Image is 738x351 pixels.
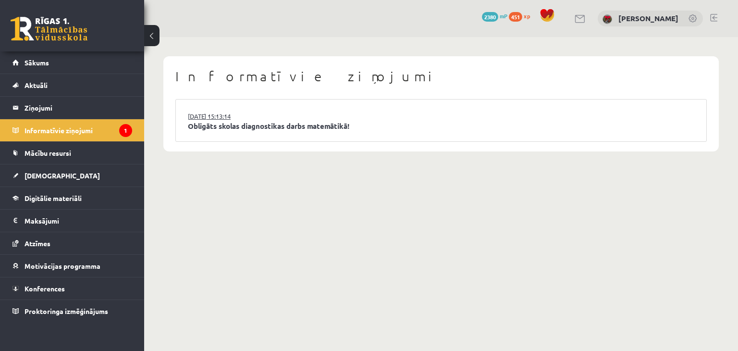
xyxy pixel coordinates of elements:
[12,51,132,74] a: Sākums
[12,300,132,322] a: Proktoringa izmēģinājums
[12,164,132,187] a: [DEMOGRAPHIC_DATA]
[524,12,530,20] span: xp
[25,97,132,119] legend: Ziņojumi
[482,12,498,22] span: 2380
[119,124,132,137] i: 1
[618,13,678,23] a: [PERSON_NAME]
[603,14,612,24] img: Tīna Šneidere
[25,307,108,315] span: Proktoringa izmēģinājums
[25,81,48,89] span: Aktuāli
[25,119,132,141] legend: Informatīvie ziņojumi
[188,112,260,121] a: [DATE] 15:13:14
[188,121,694,132] a: Obligāts skolas diagnostikas darbs matemātikā!
[12,142,132,164] a: Mācību resursi
[12,255,132,277] a: Motivācijas programma
[12,187,132,209] a: Digitālie materiāli
[509,12,522,22] span: 451
[25,262,100,270] span: Motivācijas programma
[12,232,132,254] a: Atzīmes
[175,68,707,85] h1: Informatīvie ziņojumi
[25,149,71,157] span: Mācību resursi
[25,284,65,293] span: Konferences
[25,210,132,232] legend: Maksājumi
[12,277,132,300] a: Konferences
[25,239,50,248] span: Atzīmes
[11,17,87,41] a: Rīgas 1. Tālmācības vidusskola
[482,12,507,20] a: 2380 mP
[509,12,535,20] a: 451 xp
[25,194,82,202] span: Digitālie materiāli
[12,210,132,232] a: Maksājumi
[12,97,132,119] a: Ziņojumi
[25,171,100,180] span: [DEMOGRAPHIC_DATA]
[12,119,132,141] a: Informatīvie ziņojumi1
[500,12,507,20] span: mP
[12,74,132,96] a: Aktuāli
[25,58,49,67] span: Sākums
